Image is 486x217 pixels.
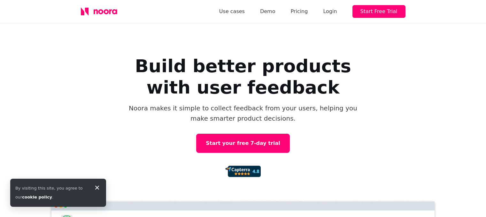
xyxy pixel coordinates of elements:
div: Login [323,7,337,16]
p: Noora makes it simple to collect feedback from your users, helping you make smarter product decis... [128,103,358,123]
a: Demo [260,7,275,16]
a: Pricing [290,7,308,16]
button: Start Free Trial [352,5,405,18]
a: Start your free 7-day trial [196,134,289,153]
h1: Build better products with user feedback [115,55,371,98]
a: Use cases [219,7,245,16]
img: 92d72d4f0927c2c8b0462b8c7b01ca97.png [225,166,260,177]
div: By visiting this site, you agree to our . [15,184,88,202]
a: cookie policy [22,195,52,199]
